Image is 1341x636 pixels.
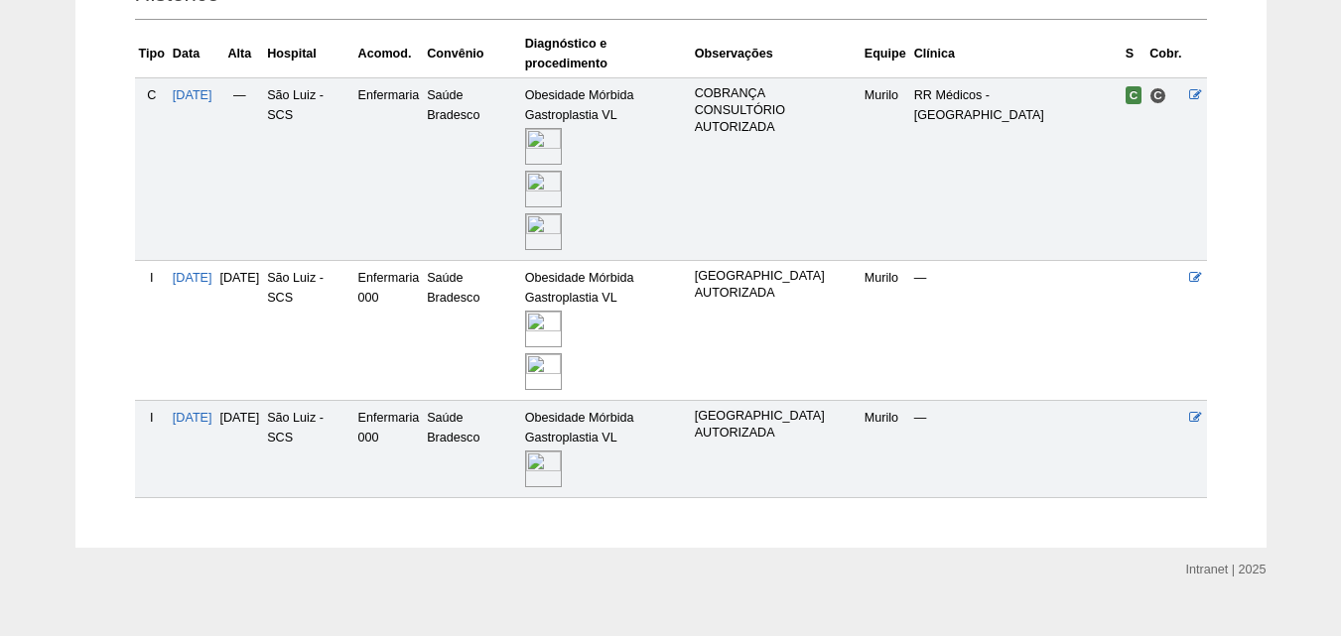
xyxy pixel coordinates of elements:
th: Clínica [910,30,1122,78]
span: Consultório [1149,87,1166,104]
p: COBRANÇA CONSULTÓRIO AUTORIZADA [695,85,857,136]
span: [DATE] [220,411,260,425]
th: S [1122,30,1146,78]
td: RR Médicos - [GEOGRAPHIC_DATA] [910,77,1122,260]
span: Confirmada [1126,86,1142,104]
span: [DATE] [220,271,260,285]
a: [DATE] [173,271,212,285]
th: Hospital [263,30,353,78]
div: I [139,268,165,288]
th: Data [169,30,216,78]
td: Obesidade Mórbida Gastroplastia VL [521,260,691,400]
td: Saúde Bradesco [423,260,520,400]
p: [GEOGRAPHIC_DATA] AUTORIZADA [695,268,857,302]
p: [GEOGRAPHIC_DATA] AUTORIZADA [695,408,857,442]
td: Obesidade Mórbida Gastroplastia VL [521,400,691,497]
th: Equipe [861,30,910,78]
div: C [139,85,165,105]
td: Murilo [861,400,910,497]
td: Saúde Bradesco [423,77,520,260]
td: São Luiz - SCS [263,77,353,260]
td: Obesidade Mórbida Gastroplastia VL [521,77,691,260]
th: Diagnóstico e procedimento [521,30,691,78]
th: Convênio [423,30,520,78]
td: Enfermaria 000 [354,400,424,497]
td: — [910,400,1122,497]
th: Tipo [135,30,169,78]
td: — [216,77,264,260]
th: Alta [216,30,264,78]
div: Intranet | 2025 [1186,560,1267,579]
td: Saúde Bradesco [423,400,520,497]
th: Observações [691,30,861,78]
a: [DATE] [173,88,212,102]
td: Murilo [861,260,910,400]
td: Enfermaria 000 [354,260,424,400]
a: [DATE] [173,411,212,425]
td: Enfermaria [354,77,424,260]
td: Murilo [861,77,910,260]
td: São Luiz - SCS [263,400,353,497]
th: Acomod. [354,30,424,78]
div: I [139,408,165,428]
td: São Luiz - SCS [263,260,353,400]
th: Cobr. [1145,30,1185,78]
td: — [910,260,1122,400]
